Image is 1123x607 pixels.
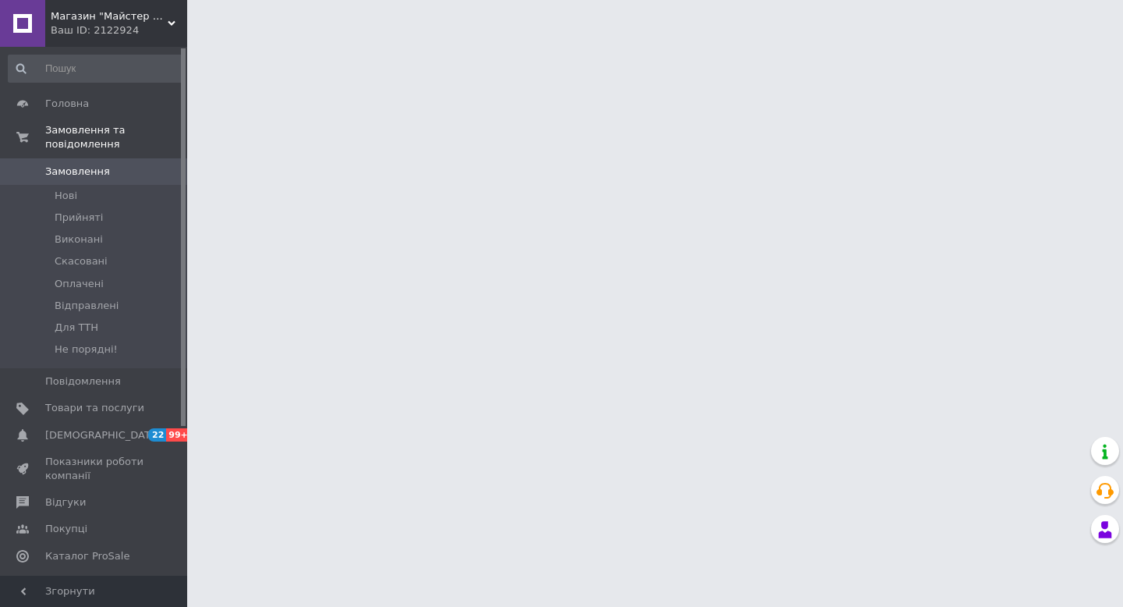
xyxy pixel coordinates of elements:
[55,211,103,225] span: Прийняті
[45,123,187,151] span: Замовлення та повідомлення
[55,233,103,247] span: Виконані
[45,522,87,536] span: Покупці
[51,9,168,23] span: Магазин "Майстер Спорту"
[45,455,144,483] span: Показники роботи компанії
[45,428,161,442] span: [DEMOGRAPHIC_DATA]
[148,428,166,442] span: 22
[45,165,110,179] span: Замовлення
[55,277,104,291] span: Оплачені
[45,374,121,389] span: Повідомлення
[45,549,129,563] span: Каталог ProSale
[45,401,144,415] span: Товари та послуги
[55,343,118,357] span: Не порядні!
[55,189,77,203] span: Нові
[8,55,184,83] input: Пошук
[45,97,89,111] span: Головна
[45,495,86,509] span: Відгуки
[55,299,119,313] span: Відправлені
[55,321,98,335] span: Для ТТН
[51,23,187,37] div: Ваш ID: 2122924
[166,428,192,442] span: 99+
[55,254,108,268] span: Скасовані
